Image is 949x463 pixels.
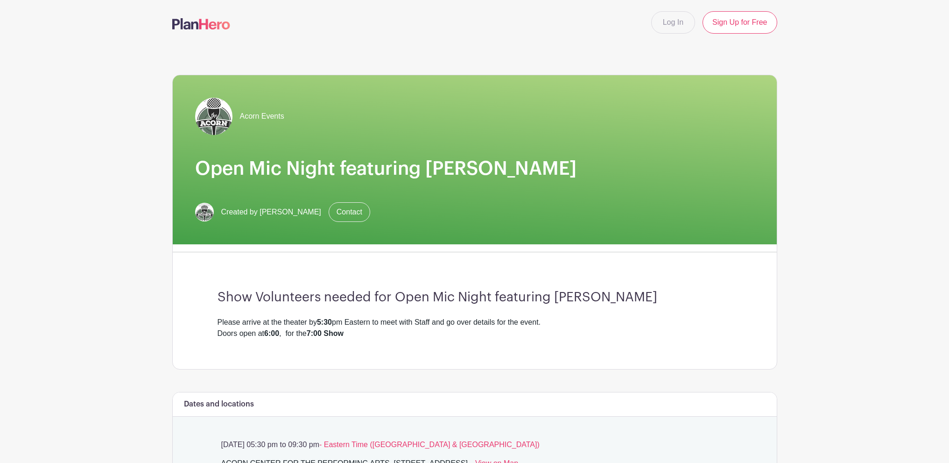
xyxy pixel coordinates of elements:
img: Acorn%20Logo%20SMALL.jpg [195,203,214,221]
span: - Eastern Time ([GEOGRAPHIC_DATA] & [GEOGRAPHIC_DATA]) [319,441,540,449]
a: Sign Up for Free [703,11,777,34]
strong: 5:30 [317,318,332,326]
p: [DATE] 05:30 pm to 09:30 pm [218,439,732,450]
img: logo-507f7623f17ff9eddc593b1ce0a138ce2505c220e1c5a4e2b4648c50719b7d32.svg [172,18,230,29]
span: Created by [PERSON_NAME] [221,207,321,218]
strong: 6:00 [264,329,279,337]
div: Please arrive at the theater by pm Eastern to meet with Staff and go over details for the event. ... [218,317,732,339]
h3: Show Volunteers needed for Open Mic Night featuring [PERSON_NAME] [218,290,732,306]
h6: Dates and locations [184,400,254,409]
a: Contact [329,202,370,222]
strong: 7:00 Show [307,329,344,337]
span: Acorn Events [240,111,284,122]
a: Log In [651,11,695,34]
h1: Open Mic Night featuring [PERSON_NAME] [195,157,754,180]
img: Acorn%20Logo%20SMALL.jpg [195,98,232,135]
